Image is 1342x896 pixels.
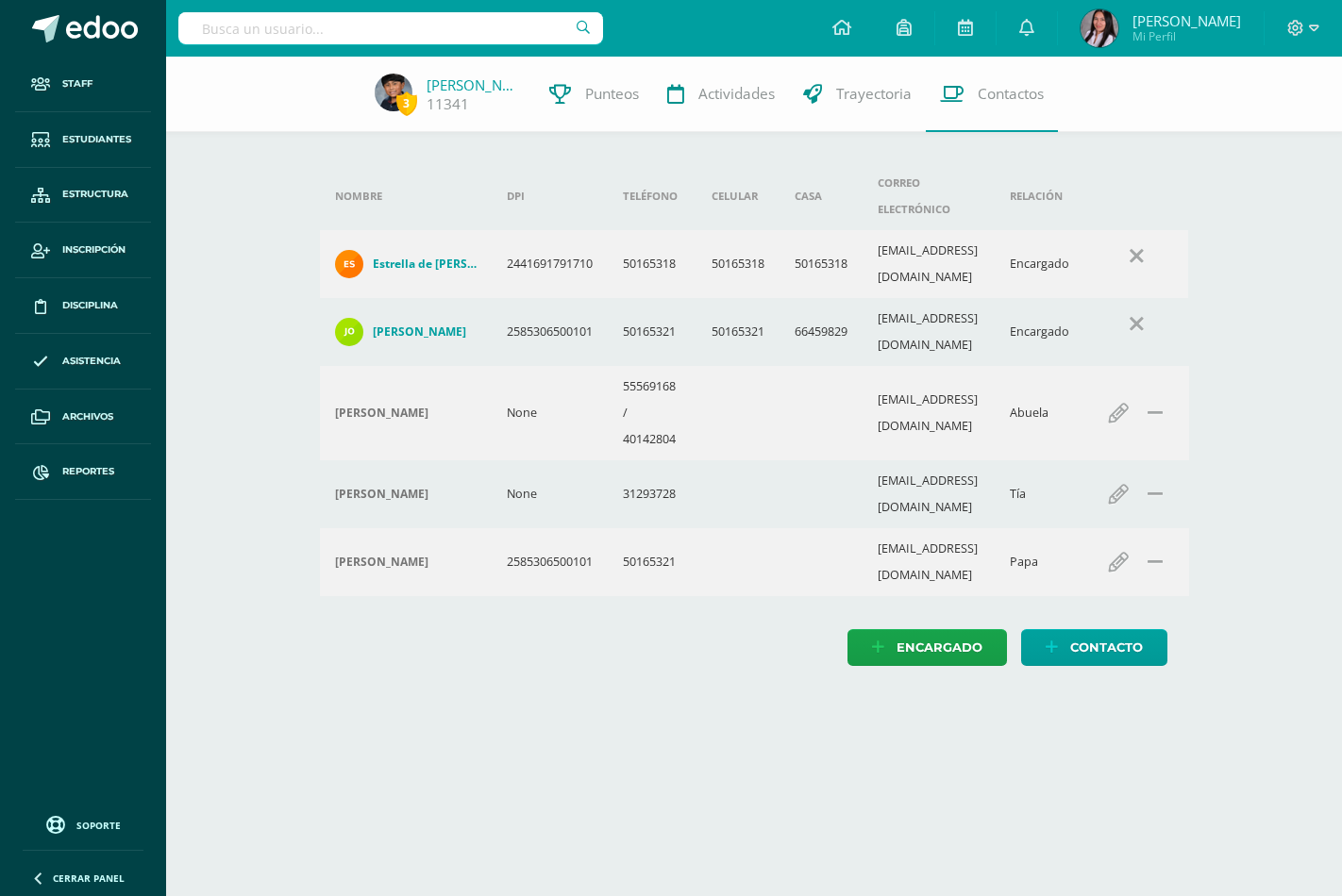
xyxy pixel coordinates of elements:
[1021,629,1167,666] a: Contacto
[335,406,428,421] h4: [PERSON_NAME]
[373,324,466,340] h4: [PERSON_NAME]
[863,298,996,366] td: [EMAIL_ADDRESS][DOMAIN_NAME]
[492,298,608,366] td: 2585306500101
[608,528,696,596] td: 50165321
[23,811,143,837] a: Soporte
[585,84,639,104] span: Punteos
[62,242,126,257] span: Inscripción
[62,132,131,147] span: Estudiantes
[780,230,863,298] td: 50165318
[608,230,696,298] td: 50165318
[608,366,696,460] td: 55569168 / 40142804
[698,84,775,104] span: Actividades
[492,366,608,460] td: None
[995,366,1084,460] td: Abuela
[995,162,1084,230] th: Relación
[492,162,608,230] th: DPI
[1132,28,1241,44] span: Mi Perfil
[653,57,789,132] a: Actividades
[492,528,608,596] td: 2585306500101
[15,223,151,278] a: Inscripción
[76,819,121,832] span: Soporte
[15,168,151,224] a: Estructura
[926,57,1058,132] a: Contactos
[780,162,863,230] th: Casa
[696,162,780,230] th: Celular
[62,409,113,424] span: Archivos
[15,390,151,445] a: Archivos
[995,298,1084,366] td: Encargado
[995,528,1084,596] td: Papa
[335,406,477,421] div: Eugenia Mencos
[863,366,996,460] td: [EMAIL_ADDRESS][DOMAIN_NAME]
[1070,630,1143,665] span: Contacto
[178,12,603,44] input: Busca un usuario...
[995,460,1084,528] td: Tía
[608,298,696,366] td: 50165321
[863,162,996,230] th: Correo electrónico
[863,460,996,528] td: [EMAIL_ADDRESS][DOMAIN_NAME]
[427,75,521,94] a: [PERSON_NAME]
[863,528,996,596] td: [EMAIL_ADDRESS][DOMAIN_NAME]
[608,162,696,230] th: Teléfono
[53,871,125,885] span: Cerrar panel
[15,57,151,112] a: Staff
[15,278,151,334] a: Disciplina
[15,334,151,390] a: Asistencia
[15,444,151,500] a: Reportes
[492,230,608,298] td: 2441691791710
[608,460,696,528] td: 31293728
[780,298,863,366] td: 66459829
[320,162,492,230] th: Nombre
[15,112,151,168] a: Estudiantes
[375,74,412,111] img: 615b005c15783db1f3eb9392994fc702.png
[335,318,363,346] img: e9e543a3bf3145e60fd4ad3289b9ea2c.png
[335,487,477,502] div: Ligia Batres
[335,487,428,502] h4: [PERSON_NAME]
[696,298,780,366] td: 50165321
[897,630,982,665] span: Encargado
[335,250,363,278] img: 1b6185a76a111de5c838403dca75ecbe.png
[62,298,118,313] span: Disciplina
[836,84,912,104] span: Trayectoria
[62,464,114,479] span: Reportes
[335,555,477,570] div: Jose Martínez Mencos
[535,57,653,132] a: Punteos
[396,91,417,115] span: 3
[427,94,469,114] a: 11341
[62,76,92,91] span: Staff
[62,187,128,202] span: Estructura
[863,230,996,298] td: [EMAIL_ADDRESS][DOMAIN_NAME]
[847,629,1007,666] a: Encargado
[335,250,477,278] a: Estrella de [PERSON_NAME]
[696,230,780,298] td: 50165318
[373,257,477,272] h4: Estrella de [PERSON_NAME]
[978,84,1044,104] span: Contactos
[1081,9,1118,47] img: 1c4a8e29229ca7cba10d259c3507f649.png
[1132,11,1241,30] span: [PERSON_NAME]
[995,230,1084,298] td: Encargado
[335,555,428,570] h4: [PERSON_NAME]
[62,354,121,369] span: Asistencia
[789,57,926,132] a: Trayectoria
[492,460,608,528] td: None
[335,318,477,346] a: [PERSON_NAME]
